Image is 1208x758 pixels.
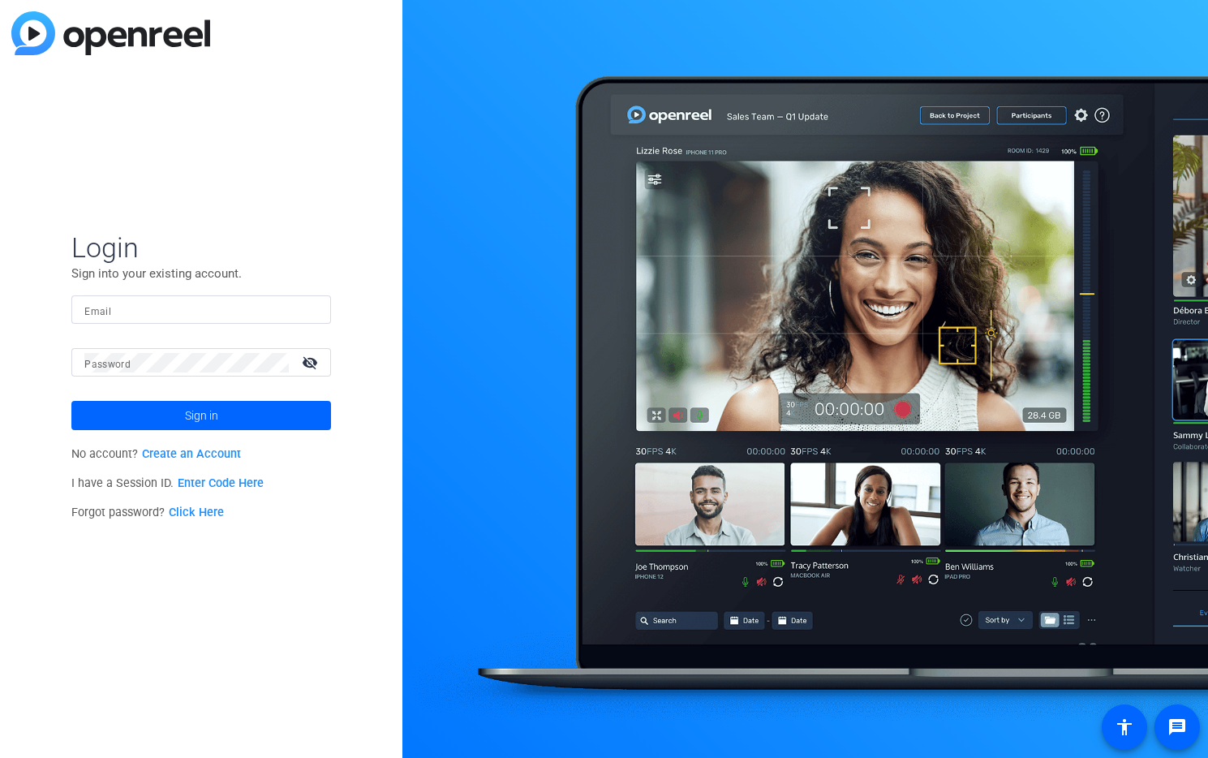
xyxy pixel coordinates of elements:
span: I have a Session ID. [71,476,264,490]
span: Sign in [185,395,218,436]
button: Sign in [71,401,331,430]
mat-label: Password [84,359,131,370]
mat-icon: visibility_off [292,351,331,374]
a: Enter Code Here [178,476,264,490]
a: Click Here [169,506,224,519]
mat-label: Email [84,306,111,317]
mat-icon: accessibility [1115,717,1134,737]
img: blue-gradient.svg [11,11,210,55]
span: Login [71,230,331,265]
input: Enter Email Address [84,300,318,320]
span: Forgot password? [71,506,224,519]
p: Sign into your existing account. [71,265,331,282]
span: No account? [71,447,241,461]
mat-icon: message [1167,717,1187,737]
a: Create an Account [142,447,241,461]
